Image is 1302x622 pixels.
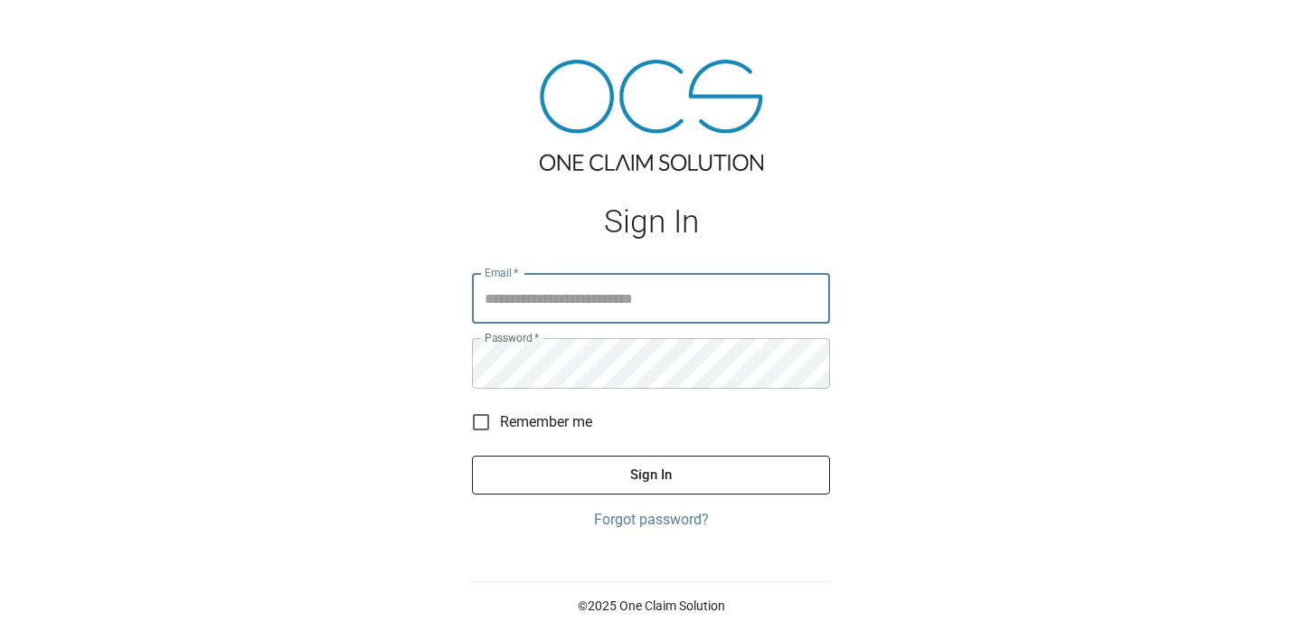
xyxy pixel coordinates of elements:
label: Password [485,330,539,345]
a: Forgot password? [472,509,830,531]
label: Email [485,265,519,280]
h1: Sign In [472,203,830,240]
img: ocs-logo-tra.png [540,60,763,171]
p: © 2025 One Claim Solution [472,597,830,615]
img: ocs-logo-white-transparent.png [22,11,94,47]
button: Sign In [472,456,830,494]
span: Remember me [500,411,592,433]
